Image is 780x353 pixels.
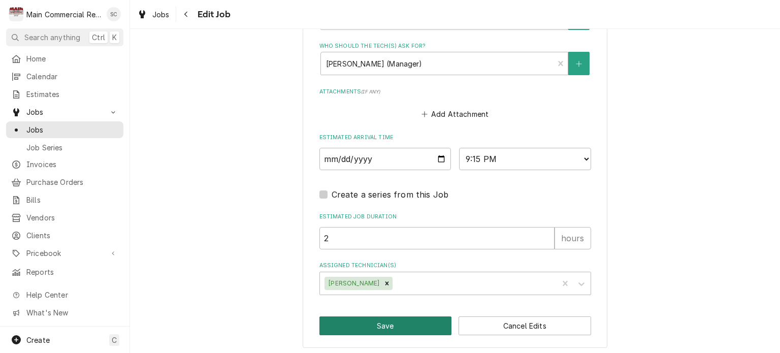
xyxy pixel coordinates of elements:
svg: Create New Contact [576,60,582,68]
span: Jobs [26,107,103,117]
a: Go to Jobs [6,104,123,120]
a: Go to Help Center [6,286,123,303]
input: Date [319,148,451,170]
button: Save [319,316,452,335]
div: Estimated Job Duration [319,213,591,249]
a: Vendors [6,209,123,226]
a: Calendar [6,68,123,85]
button: Add Attachment [419,107,491,121]
span: Edit Job [194,8,231,21]
a: Invoices [6,156,123,173]
span: Ctrl [92,32,105,43]
div: Main Commercial Refrigeration Service [26,9,101,20]
a: Bills [6,191,123,208]
label: Create a series from this Job [332,188,449,201]
div: SC [107,7,121,21]
a: Go to Pricebook [6,245,123,262]
span: Vendors [26,212,118,223]
button: Search anythingCtrlK [6,28,123,46]
button: Cancel Edits [459,316,591,335]
div: Who should the tech(s) ask for? [319,42,591,75]
a: Purchase Orders [6,174,123,190]
div: Assigned Technician(s) [319,262,591,295]
span: K [112,32,117,43]
span: Invoices [26,159,118,170]
span: Jobs [26,124,118,135]
label: Who should the tech(s) ask for? [319,42,591,50]
span: Reports [26,267,118,277]
span: Bills [26,195,118,205]
a: Jobs [6,121,123,138]
button: Create New Contact [568,52,590,75]
div: Sharon Campbell's Avatar [107,7,121,21]
label: Estimated Arrival Time [319,134,591,142]
label: Estimated Job Duration [319,213,591,221]
a: Go to What's New [6,304,123,321]
span: What's New [26,307,117,318]
div: Remove Caleb Gorton [381,277,393,290]
div: Attachments [319,88,591,121]
div: M [9,7,23,21]
a: Clients [6,227,123,244]
div: Main Commercial Refrigeration Service's Avatar [9,7,23,21]
span: Clients [26,230,118,241]
label: Attachments [319,88,591,96]
select: Time Select [459,148,591,170]
div: Button Group Row [319,316,591,335]
div: hours [555,227,591,249]
span: ( if any ) [361,89,380,94]
label: Assigned Technician(s) [319,262,591,270]
a: Job Series [6,139,123,156]
a: Home [6,50,123,67]
span: Estimates [26,89,118,100]
button: Navigate back [178,6,194,22]
a: Jobs [133,6,174,23]
div: [PERSON_NAME] [324,277,381,290]
span: Help Center [26,290,117,300]
span: Create [26,336,50,344]
span: Job Series [26,142,118,153]
div: Button Group [319,316,591,335]
span: C [112,335,117,345]
span: Calendar [26,71,118,82]
span: Jobs [152,9,170,20]
div: Estimated Arrival Time [319,134,591,170]
span: Search anything [24,32,80,43]
span: Purchase Orders [26,177,118,187]
a: Estimates [6,86,123,103]
a: Reports [6,264,123,280]
span: Home [26,53,118,64]
span: Pricebook [26,248,103,259]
